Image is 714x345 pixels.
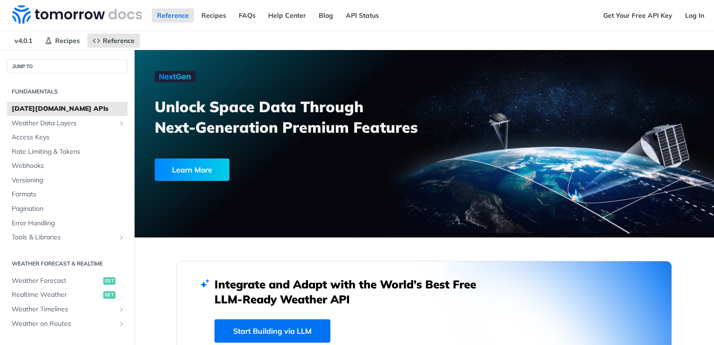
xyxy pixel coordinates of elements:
span: Recipes [55,36,80,45]
a: Weather TimelinesShow subpages for Weather Timelines [7,302,128,316]
span: Weather on Routes [12,319,115,329]
div: Learn More [155,158,229,181]
span: Formats [12,190,125,199]
a: Weather on RoutesShow subpages for Weather on Routes [7,317,128,331]
a: Help Center [263,8,311,22]
span: Weather Data Layers [12,119,115,128]
a: Log In [680,8,709,22]
a: Pagination [7,202,128,216]
button: Show subpages for Weather Data Layers [118,120,125,127]
a: Reference [87,34,140,48]
span: Weather Forecast [12,276,101,286]
a: Start Building via LLM [214,319,330,343]
a: Formats [7,187,128,201]
a: API Status [341,8,384,22]
a: FAQs [234,8,261,22]
span: Pagination [12,204,125,214]
a: [DATE][DOMAIN_NAME] APIs [7,102,128,116]
span: v4.0.1 [9,34,37,48]
button: JUMP TO [7,59,128,73]
a: Weather Data LayersShow subpages for Weather Data Layers [7,116,128,130]
h2: Weather Forecast & realtime [7,259,128,268]
button: Show subpages for Tools & Libraries [118,234,125,241]
span: Access Keys [12,133,125,142]
span: Realtime Weather [12,290,101,300]
a: Tools & LibrariesShow subpages for Tools & Libraries [7,230,128,244]
a: Get Your Free API Key [598,8,678,22]
h3: Unlock Space Data Through Next-Generation Premium Features [155,96,435,137]
h2: Integrate and Adapt with the World’s Best Free LLM-Ready Weather API [214,277,490,307]
span: Reference [103,36,135,45]
button: Show subpages for Weather Timelines [118,306,125,313]
a: Recipes [196,8,231,22]
a: Blog [314,8,338,22]
a: Realtime Weatherget [7,288,128,302]
a: Versioning [7,173,128,187]
button: Show subpages for Weather on Routes [118,320,125,328]
span: Webhooks [12,161,125,171]
a: Rate Limiting & Tokens [7,145,128,159]
span: [DATE][DOMAIN_NAME] APIs [12,104,125,114]
a: Access Keys [7,130,128,144]
span: get [103,277,115,285]
a: Reference [152,8,194,22]
a: Recipes [40,34,85,48]
h2: Fundamentals [7,87,128,96]
span: Error Handling [12,219,125,228]
a: Learn More [155,158,378,181]
span: get [103,291,115,299]
span: Versioning [12,176,125,185]
a: Error Handling [7,216,128,230]
img: NextGen [155,71,196,82]
span: Weather Timelines [12,305,115,314]
a: Weather Forecastget [7,274,128,288]
span: Rate Limiting & Tokens [12,147,125,157]
span: Tools & Libraries [12,233,115,242]
a: Webhooks [7,159,128,173]
img: Tomorrow.io Weather API Docs [12,5,142,24]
